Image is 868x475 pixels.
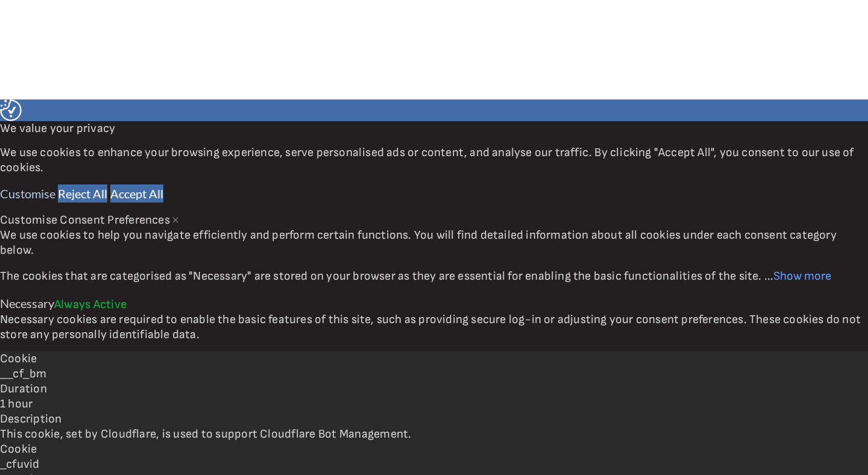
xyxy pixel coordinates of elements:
[773,267,831,285] button: Show more
[58,184,107,203] button: Reject All
[172,217,178,223] img: Close
[54,297,127,312] span: Always Active
[172,210,178,228] button: Close
[110,184,163,203] button: Accept All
